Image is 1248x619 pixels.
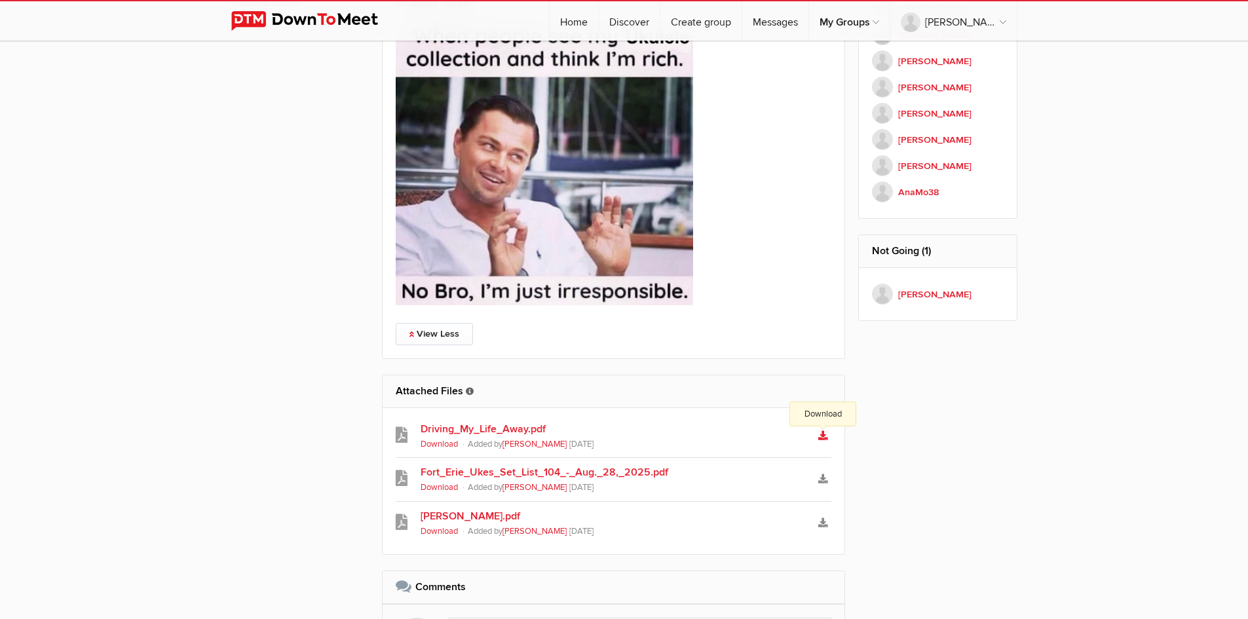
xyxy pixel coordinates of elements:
[468,439,569,449] span: Added by
[898,133,972,147] b: [PERSON_NAME]
[872,235,1004,267] h2: Not Going (1)
[809,1,890,41] a: My Groups
[872,50,893,71] img: Larry B
[872,77,893,98] img: GillianS
[872,153,1004,179] a: [PERSON_NAME]
[872,100,1004,126] a: [PERSON_NAME]
[898,54,972,69] b: [PERSON_NAME]
[550,1,598,41] a: Home
[502,482,567,493] a: [PERSON_NAME]
[742,1,808,41] a: Messages
[468,526,569,536] span: Added by
[569,439,594,449] span: [DATE]
[872,179,1004,205] a: AnaMo38
[396,571,832,603] h2: Comments
[872,129,893,150] img: Brian O’Rawe
[660,1,742,41] a: Create group
[898,107,972,121] b: [PERSON_NAME]
[898,185,939,200] b: AnaMo38
[898,81,972,95] b: [PERSON_NAME]
[872,281,1004,307] a: [PERSON_NAME]
[421,526,458,536] a: Download
[396,375,832,407] h2: Attached Files
[872,155,893,176] img: Pam McDonald
[872,103,893,124] img: Marsha Hildebrand
[569,482,594,493] span: [DATE]
[890,1,1017,41] a: [PERSON_NAME]
[468,482,569,493] span: Added by
[396,323,473,345] a: View Less
[872,48,1004,74] a: [PERSON_NAME]
[502,439,567,449] a: [PERSON_NAME]
[421,482,458,493] a: Download
[421,464,807,480] a: Fort_Erie_Ukes_Set_List_104_-_Aug._28,_2025.pdf
[421,439,458,449] a: Download
[898,288,972,302] b: [PERSON_NAME]
[790,402,856,426] span: Download
[872,181,893,202] img: AnaMo38
[814,426,831,445] a: Download
[421,508,807,524] a: [PERSON_NAME].pdf
[872,284,893,305] img: John T
[502,526,567,536] a: [PERSON_NAME]
[421,421,807,437] a: Driving_My_Life_Away.pdf
[231,11,398,31] img: DownToMeet
[872,74,1004,100] a: [PERSON_NAME]
[872,126,1004,153] a: [PERSON_NAME]
[898,159,972,174] b: [PERSON_NAME]
[599,1,660,41] a: Discover
[569,526,594,536] span: [DATE]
